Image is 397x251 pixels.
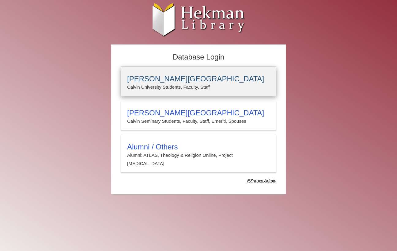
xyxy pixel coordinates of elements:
[127,151,270,168] p: Alumni: ATLAS, Theology & Religion Online, Project [MEDICAL_DATA]
[121,67,276,96] a: [PERSON_NAME][GEOGRAPHIC_DATA]Calvin University Students, Faculty, Staff
[127,109,270,117] h3: [PERSON_NAME][GEOGRAPHIC_DATA]
[127,143,270,168] summary: Alumni / OthersAlumni: ATLAS, Theology & Religion Online, Project [MEDICAL_DATA]
[127,117,270,125] p: Calvin Seminary Students, Faculty, Staff, Emeriti, Spouses
[127,143,270,151] h3: Alumni / Others
[127,83,270,91] p: Calvin University Students, Faculty, Staff
[127,75,270,83] h3: [PERSON_NAME][GEOGRAPHIC_DATA]
[247,178,276,183] dfn: Use Alumni login
[121,101,276,130] a: [PERSON_NAME][GEOGRAPHIC_DATA]Calvin Seminary Students, Faculty, Staff, Emeriti, Spouses
[118,51,279,64] h2: Database Login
